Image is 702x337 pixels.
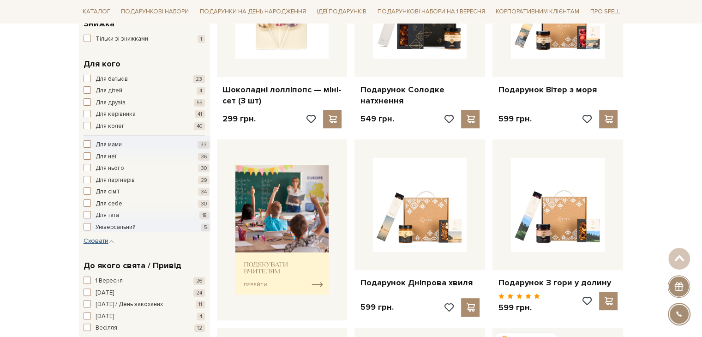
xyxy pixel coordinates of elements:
span: Сховати [84,237,114,245]
button: [DATE] 4 [84,312,205,321]
span: Для неї [96,152,116,162]
span: 26 [193,277,205,285]
button: [DATE] 24 [84,289,205,298]
button: Для сім'ї 34 [84,187,210,197]
a: Подарунок Вітер з моря [498,84,618,95]
a: Ідеї подарунків [313,5,370,19]
span: Весілля [96,324,117,333]
span: 34 [198,188,210,196]
span: Для партнерів [96,176,135,185]
button: Для дітей 4 [84,86,205,96]
a: Корпоративним клієнтам [492,4,583,19]
span: 4 [197,87,205,95]
span: Для колег [96,122,125,131]
span: 18 [199,211,210,219]
span: Для батьків [96,75,128,84]
span: 23 [193,75,205,83]
a: Подарунок Солодке натхнення [360,84,480,106]
p: 549 грн. [360,114,394,124]
a: Шоколадні лолліпопс — міні-сет (3 шт) [222,84,342,106]
button: Для колег 40 [84,122,205,131]
button: Для друзів 55 [84,98,205,108]
p: 299 грн. [222,114,256,124]
span: Тільки зі знижками [96,35,148,44]
button: Весілля 12 [84,324,205,333]
button: [DATE] / День закоханих 11 [84,300,205,309]
span: Для нього [96,164,124,173]
span: 30 [198,200,210,208]
span: 36 [198,153,210,161]
span: Для кого [84,58,120,70]
span: Для друзів [96,98,126,108]
button: 1 Вересня 26 [84,277,205,286]
button: Для неї 36 [84,152,210,162]
button: Для мами 33 [84,140,210,150]
span: 4 [197,313,205,320]
button: Для партнерів 29 [84,176,210,185]
span: Для тата [96,211,119,220]
button: Для батьків 23 [84,75,205,84]
span: 1 Вересня [96,277,123,286]
span: Універсальний [96,223,136,232]
span: Для дітей [96,86,122,96]
p: 599 грн. [498,114,531,124]
span: 41 [195,110,205,118]
span: 12 [194,324,205,332]
span: 1 [198,35,205,43]
a: Подарунки на День народження [196,5,310,19]
img: banner [235,165,329,295]
span: [DATE] [96,289,114,298]
span: 5 [201,223,210,231]
button: Для себе 30 [84,199,210,209]
span: Для себе [96,199,122,209]
span: 33 [198,141,210,149]
span: 24 [193,289,205,297]
a: Про Spell [587,5,624,19]
span: 30 [198,164,210,172]
button: Для керівника 41 [84,110,205,119]
span: [DATE] [96,312,114,321]
span: 29 [198,176,210,184]
span: 40 [194,122,205,130]
span: Знижка [84,18,114,30]
span: Для сім'ї [96,187,119,197]
button: Універсальний 5 [84,223,210,232]
p: 599 грн. [360,302,393,313]
button: Для тата 18 [84,211,210,220]
button: Сховати [84,236,114,246]
span: 55 [194,99,205,107]
p: 599 грн. [498,302,540,313]
a: Подарунок Дніпрова хвиля [360,277,480,288]
button: Для нього 30 [84,164,210,173]
span: [DATE] / День закоханих [96,300,163,309]
a: Подарункові набори на 1 Вересня [374,4,489,19]
span: Для мами [96,140,122,150]
span: До якого свята / Привід [84,259,181,272]
span: 11 [196,301,205,308]
a: Каталог [79,5,114,19]
span: Для керівника [96,110,136,119]
a: Подарункові набори [117,5,192,19]
a: Подарунок З гори у долину [498,277,618,288]
button: Тільки зі знижками 1 [84,35,205,44]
